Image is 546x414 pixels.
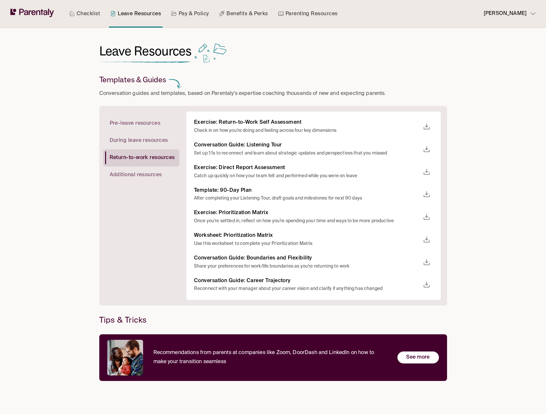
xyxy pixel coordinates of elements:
span: Additional resources [110,172,162,178]
p: [PERSON_NAME] [484,9,527,18]
p: Recommendations from parents at companies like Zoom, DoorDash and LinkedIn on how to make your tr... [153,349,387,366]
a: Recommendations from parents at companies like Zoom, DoorDash and LinkedIn on how to make your tr... [99,334,447,389]
h6: Exercise: Return-to-Work Self Assessment [194,119,420,126]
button: download [420,278,433,291]
button: download [420,188,433,201]
button: download [420,233,433,246]
button: See more [397,351,439,363]
h6: Template: 90-Day Plan [194,187,420,194]
h6: Worksheet: Prioritization Matrix [194,232,420,239]
button: download [420,256,433,269]
p: Set up 1:1s to reconnect and learn about strategic updates and perspectives that you missed [194,150,420,157]
p: Reconnect with your manager about your career vision and clarify if anything has changed [194,285,420,292]
span: Pre-leave resources [110,120,161,127]
p: Catch up quickly on how your team felt and performed while you were on leave [194,173,420,179]
h6: Templates & Guides [99,75,166,84]
h6: Conversation Guide: Boundaries and Flexibility [194,255,420,262]
h6: Conversation Guide: Career Trajectory [194,278,420,284]
button: download [420,143,433,156]
button: download [420,166,433,178]
span: During leave resources [110,137,168,144]
button: download [420,120,433,133]
p: See more [406,353,430,362]
p: Check in on how you’re doing and feeling across four key dimensions [194,127,420,134]
p: Conversation guides and templates, based on Parentaly’s expertise coaching thousands of new and e... [99,89,386,98]
h6: Conversation Guide: Listening Tour [194,142,420,149]
h6: Exercise: Direct Report Assessment [194,165,420,171]
button: download [420,211,433,224]
p: Share your preferences for work/life boundaries as you’re returning to work [194,263,420,270]
p: Once you’re settled in, reflect on how you’re spending your time and ways to be more productive [194,218,420,224]
h6: Tips & Tricks [99,316,447,325]
p: Use this worksheet to complete your Prioritization Matrix [194,240,420,247]
h6: Exercise: Prioritization Matrix [194,210,420,216]
p: After completing your Listening Tour, draft goals and milestones for next 90 days [194,195,420,202]
span: Resources [134,43,191,59]
h1: Leave [99,43,192,59]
